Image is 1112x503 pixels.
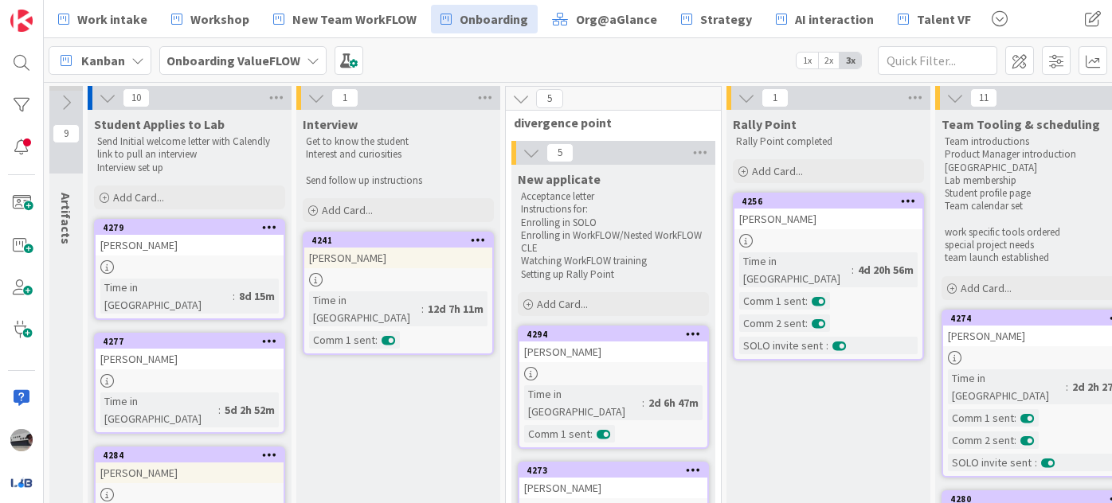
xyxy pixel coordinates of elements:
p: Enrolling in WorkFLOW/Nested WorkFLOW CLE [521,229,706,255]
a: 4241[PERSON_NAME]Time in [GEOGRAPHIC_DATA]:12d 7h 11mComm 1 sent: [303,232,494,355]
span: Add Card... [113,190,164,205]
input: Quick Filter... [878,46,997,75]
span: : [1066,378,1068,396]
img: Visit kanbanzone.com [10,10,33,32]
div: Comm 1 sent [739,292,805,310]
a: Org@aGlance [542,5,667,33]
span: : [1014,409,1016,427]
span: : [590,425,593,443]
div: 12d 7h 11m [424,300,487,318]
div: Time in [GEOGRAPHIC_DATA] [309,291,421,326]
span: : [1035,454,1037,471]
a: 4277[PERSON_NAME]Time in [GEOGRAPHIC_DATA]:5d 2h 52m [94,333,285,434]
div: 8d 15m [235,287,279,305]
div: [PERSON_NAME] [519,341,707,362]
span: : [1014,431,1016,449]
div: 4273[PERSON_NAME] [519,463,707,498]
div: 4277 [103,336,284,347]
div: 5d 2h 52m [221,401,279,419]
div: Comm 2 sent [739,314,805,332]
div: 4294 [527,329,707,340]
div: 4241 [304,233,492,248]
span: 5 [546,143,574,162]
span: 5 [536,89,563,108]
div: Time in [GEOGRAPHIC_DATA] [100,279,233,314]
div: 4284 [103,450,284,461]
span: Strategy [700,10,752,29]
span: Rally Point [733,116,797,132]
span: 1 [331,88,358,107]
span: divergence point [514,115,701,131]
div: Comm 2 sent [948,431,1014,449]
div: 4256[PERSON_NAME] [734,194,922,229]
p: Send follow up instructions [306,174,491,187]
div: 4273 [527,465,707,476]
div: 4273 [519,463,707,478]
div: Comm 1 sent [948,409,1014,427]
span: AI interaction [795,10,874,29]
div: [PERSON_NAME] [96,235,284,255]
span: : [233,287,235,305]
div: 4256 [742,196,922,207]
span: : [852,261,854,279]
span: : [375,331,378,349]
span: Onboarding [460,10,528,29]
div: 4294[PERSON_NAME] [519,327,707,362]
span: 3x [840,53,861,68]
a: Work intake [49,5,157,33]
span: 1x [797,53,818,68]
a: Strategy [672,5,762,33]
p: Get to know the student [306,135,491,148]
span: Talent VF [917,10,971,29]
a: Talent VF [888,5,981,33]
span: : [642,394,644,411]
p: Instructions for: [521,203,706,216]
span: Student Applies to Lab [94,116,225,132]
div: 4256 [734,194,922,209]
div: Time in [GEOGRAPHIC_DATA] [948,369,1066,404]
p: Setting up Rally Point [521,268,706,281]
span: Add Card... [322,203,373,217]
a: Workshop [162,5,259,33]
div: [PERSON_NAME] [96,462,284,483]
div: Comm 1 sent [309,331,375,349]
div: 4d 20h 56m [854,261,918,279]
div: 4279[PERSON_NAME] [96,220,284,255]
span: : [826,337,828,354]
a: 4256[PERSON_NAME]Time in [GEOGRAPHIC_DATA]:4d 20h 56mComm 1 sent:Comm 2 sent:SOLO invite sent: [733,193,924,361]
div: 4294 [519,327,707,341]
div: Time in [GEOGRAPHIC_DATA] [100,392,218,427]
p: Interview set up [97,162,282,174]
div: 4277[PERSON_NAME] [96,334,284,369]
span: 1 [762,88,789,107]
p: Enrolling in SOLO [521,216,706,229]
div: 4279 [103,222,284,233]
a: AI interaction [766,5,883,33]
span: New Team WorkFLOW [292,10,417,29]
span: Add Card... [537,297,588,311]
div: Time in [GEOGRAPHIC_DATA] [524,385,642,420]
a: 4279[PERSON_NAME]Time in [GEOGRAPHIC_DATA]:8d 15m [94,219,285,320]
div: 4241 [311,235,492,246]
span: Interview [303,116,358,132]
a: New Team WorkFLOW [264,5,426,33]
div: SOLO invite sent [948,454,1035,471]
span: Add Card... [752,164,803,178]
div: 4284 [96,448,284,462]
div: 4241[PERSON_NAME] [304,233,492,268]
div: 4279 [96,220,284,235]
p: Rally Point completed [736,135,921,148]
p: Send Initial welcome letter with Calendly link to pull an interview [97,135,282,162]
div: Time in [GEOGRAPHIC_DATA] [739,252,852,287]
span: 9 [53,124,80,143]
span: Kanban [81,51,125,70]
div: [PERSON_NAME] [304,248,492,268]
img: jB [10,429,33,451]
span: Team Tooling & scheduling [942,116,1100,132]
div: [PERSON_NAME] [96,349,284,369]
a: Onboarding [431,5,538,33]
span: : [218,401,221,419]
span: : [421,300,424,318]
p: Interest and curiosities [306,148,491,161]
div: 2d 6h 47m [644,394,703,411]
